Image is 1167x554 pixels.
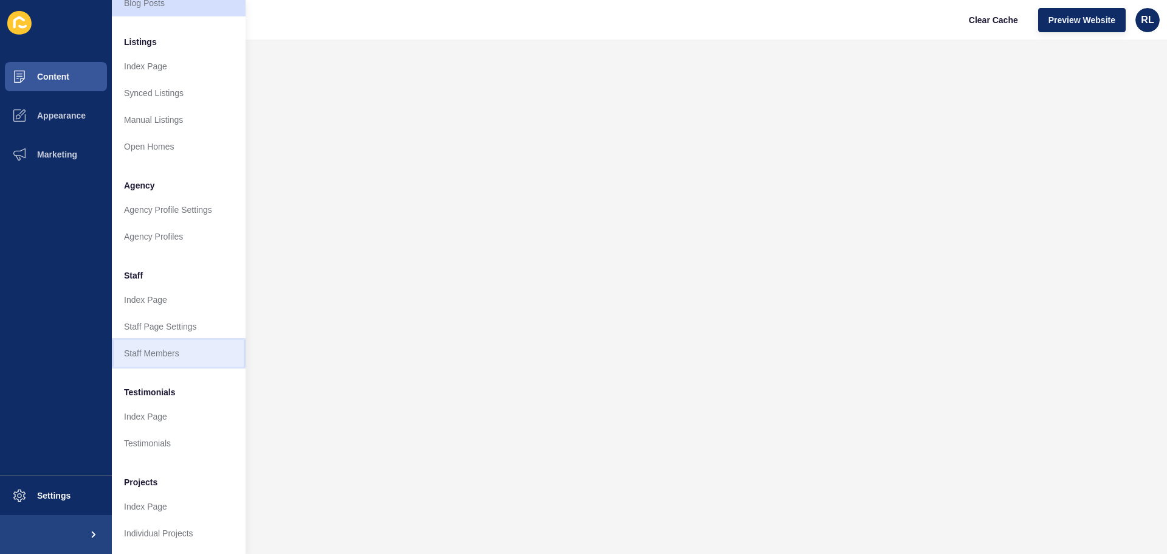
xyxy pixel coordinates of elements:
span: Staff [124,269,143,282]
a: Manual Listings [112,106,246,133]
a: Staff Members [112,340,246,367]
span: Testimonials [124,386,176,398]
span: Listings [124,36,157,48]
span: Preview Website [1048,14,1115,26]
span: Projects [124,476,157,488]
span: RL [1141,14,1154,26]
a: Individual Projects [112,520,246,547]
a: Index Page [112,403,246,430]
a: Index Page [112,493,246,520]
a: Agency Profile Settings [112,196,246,223]
span: Agency [124,179,155,192]
a: Index Page [112,53,246,80]
button: Clear Cache [959,8,1028,32]
a: Agency Profiles [112,223,246,250]
a: Index Page [112,286,246,313]
button: Preview Website [1038,8,1126,32]
a: Testimonials [112,430,246,457]
a: Synced Listings [112,80,246,106]
a: Open Homes [112,133,246,160]
span: Clear Cache [969,14,1018,26]
a: Staff Page Settings [112,313,246,340]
